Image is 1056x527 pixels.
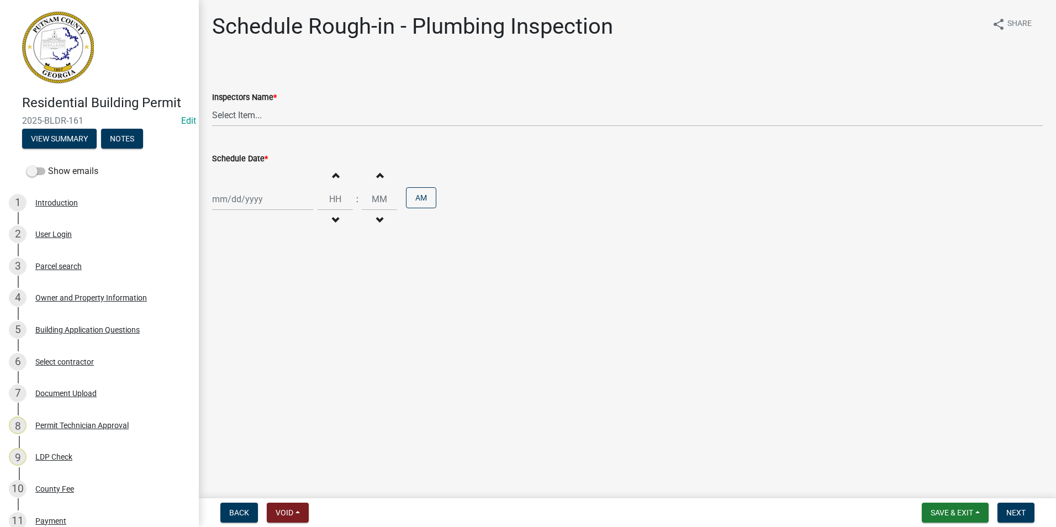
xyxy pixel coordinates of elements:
[353,193,362,206] div: :
[22,135,97,144] wm-modal-confirm: Summary
[35,517,66,525] div: Payment
[9,353,27,371] div: 6
[1007,18,1032,31] span: Share
[9,384,27,402] div: 7
[181,115,196,126] a: Edit
[362,188,397,210] input: Minutes
[22,95,190,111] h4: Residential Building Permit
[9,417,27,434] div: 8
[181,115,196,126] wm-modal-confirm: Edit Application Number
[22,129,97,149] button: View Summary
[212,13,613,40] h1: Schedule Rough-in - Plumbing Inspection
[983,13,1041,35] button: shareShare
[101,129,143,149] button: Notes
[922,503,989,523] button: Save & Exit
[35,262,82,270] div: Parcel search
[35,421,129,429] div: Permit Technician Approval
[35,326,140,334] div: Building Application Questions
[35,199,78,207] div: Introduction
[35,294,147,302] div: Owner and Property Information
[931,508,973,517] span: Save & Exit
[9,194,27,212] div: 1
[22,115,177,126] span: 2025-BLDR-161
[35,230,72,238] div: User Login
[35,453,72,461] div: LDP Check
[997,503,1034,523] button: Next
[992,18,1005,31] i: share
[35,389,97,397] div: Document Upload
[220,503,258,523] button: Back
[212,188,313,210] input: mm/dd/yyyy
[267,503,309,523] button: Void
[276,508,293,517] span: Void
[9,321,27,339] div: 5
[35,358,94,366] div: Select contractor
[22,12,94,83] img: Putnam County, Georgia
[229,508,249,517] span: Back
[212,155,268,163] label: Schedule Date
[318,188,353,210] input: Hours
[9,480,27,498] div: 10
[9,448,27,466] div: 9
[9,257,27,275] div: 3
[9,225,27,243] div: 2
[101,135,143,144] wm-modal-confirm: Notes
[212,94,277,102] label: Inspectors Name
[1006,508,1026,517] span: Next
[9,289,27,307] div: 4
[27,165,98,178] label: Show emails
[406,187,436,208] button: AM
[35,485,74,493] div: County Fee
